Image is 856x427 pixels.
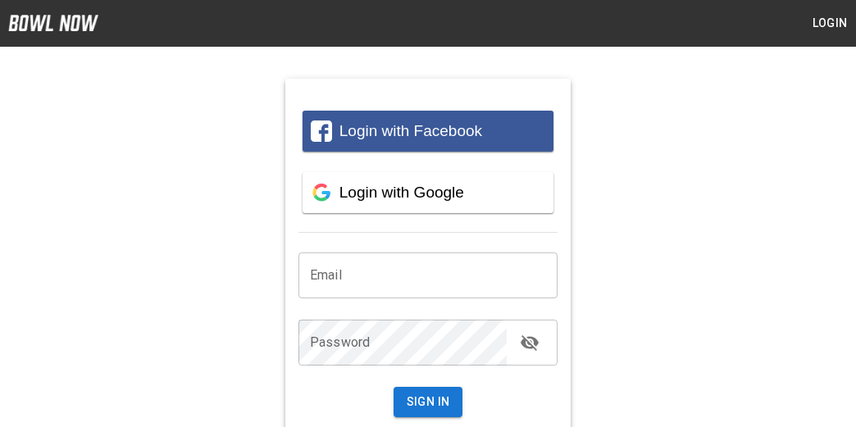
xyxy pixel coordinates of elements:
[303,111,553,152] button: Login with Facebook
[303,172,553,213] button: Login with Google
[339,184,464,201] span: Login with Google
[394,387,463,417] button: Sign In
[8,15,98,31] img: logo
[804,8,856,39] button: Login
[339,122,482,139] span: Login with Facebook
[513,326,546,359] button: toggle password visibility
